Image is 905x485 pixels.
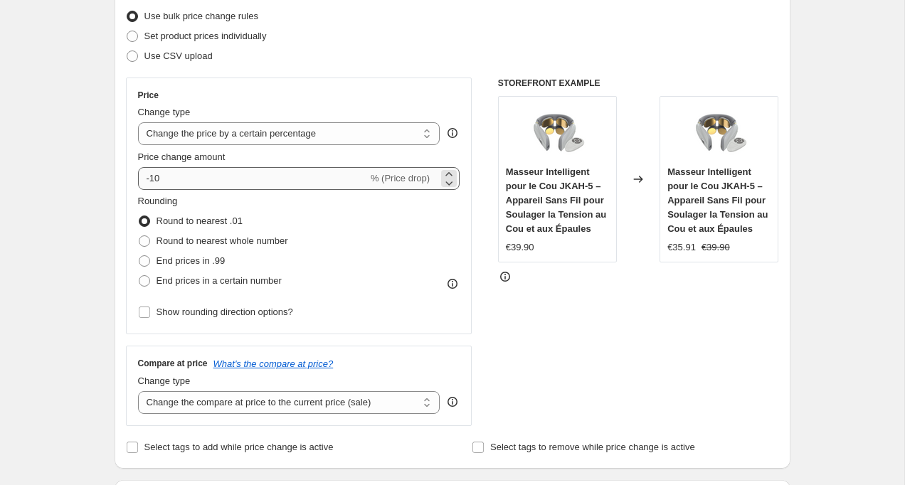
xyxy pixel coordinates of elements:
[691,104,748,161] img: Sanooza-Masseur-Intelligent-Cou_80x.png
[144,442,334,452] span: Select tags to add while price change is active
[138,375,191,386] span: Change type
[490,442,695,452] span: Select tags to remove while price change is active
[445,126,460,140] div: help
[157,307,293,317] span: Show rounding direction options?
[157,275,282,286] span: End prices in a certain number
[529,104,586,161] img: Sanooza-Masseur-Intelligent-Cou_80x.png
[157,215,243,226] span: Round to nearest .01
[506,166,606,234] span: Masseur Intelligent pour le Cou JKAH-5 – Appareil Sans Fil pour Soulager la Tension au Cou et aux...
[667,166,768,234] span: Masseur Intelligent pour le Cou JKAH-5 – Appareil Sans Fil pour Soulager la Tension au Cou et aux...
[144,11,258,21] span: Use bulk price change rules
[138,167,368,190] input: -15
[371,173,430,183] span: % (Price drop)
[498,78,779,89] h6: STOREFRONT EXAMPLE
[157,255,226,266] span: End prices in .99
[506,240,534,255] div: €39.90
[157,235,288,246] span: Round to nearest whole number
[445,395,460,409] div: help
[138,196,178,206] span: Rounding
[138,90,159,101] h3: Price
[702,240,730,255] strike: €39.90
[138,151,226,162] span: Price change amount
[213,358,334,369] button: What's the compare at price?
[667,240,696,255] div: €35.91
[144,31,267,41] span: Set product prices individually
[144,50,213,61] span: Use CSV upload
[138,107,191,117] span: Change type
[138,358,208,369] h3: Compare at price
